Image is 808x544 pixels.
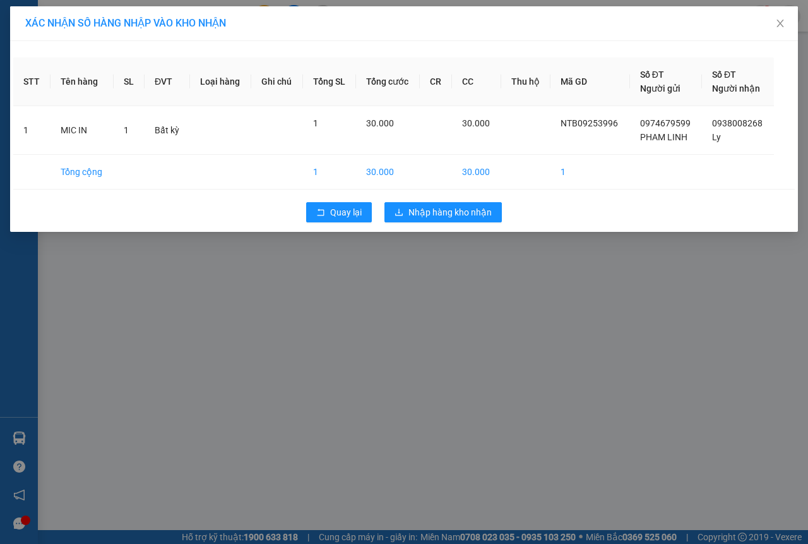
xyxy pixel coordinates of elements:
span: Nhập hàng kho nhận [408,205,492,219]
th: Tổng cước [356,57,420,106]
span: NTB09253996 [561,118,618,128]
td: 1 [550,155,629,190]
span: Người gửi [640,83,680,94]
td: MIC IN [50,106,114,155]
th: CC [452,57,501,106]
span: 0938008268 [712,118,763,128]
span: Quay lại [330,205,362,219]
span: 30.000 [366,118,394,128]
span: 1 [313,118,318,128]
span: 0974679599 [640,118,691,128]
span: PHAM LINH [640,132,687,142]
th: STT [13,57,50,106]
span: Ly [712,132,721,142]
button: Close [763,6,798,42]
span: 30.000 [462,118,490,128]
span: XÁC NHẬN SỐ HÀNG NHẬP VÀO KHO NHẬN [25,17,226,29]
td: Bất kỳ [145,106,190,155]
span: Số ĐT [640,70,664,80]
th: Tên hàng [50,57,114,106]
th: Ghi chú [251,57,303,106]
th: CR [420,57,452,106]
span: 1 [124,125,129,135]
td: 1 [303,155,357,190]
span: rollback [316,208,325,218]
button: rollbackQuay lại [306,202,372,222]
span: download [395,208,403,218]
button: downloadNhập hàng kho nhận [384,202,502,222]
td: 30.000 [356,155,420,190]
td: 30.000 [452,155,501,190]
th: Mã GD [550,57,629,106]
td: Tổng cộng [50,155,114,190]
th: Tổng SL [303,57,357,106]
td: 1 [13,106,50,155]
span: Số ĐT [712,70,736,80]
span: close [775,18,785,28]
th: ĐVT [145,57,190,106]
th: SL [114,57,145,106]
th: Thu hộ [501,57,551,106]
th: Loại hàng [190,57,251,106]
span: Người nhận [712,83,760,94]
